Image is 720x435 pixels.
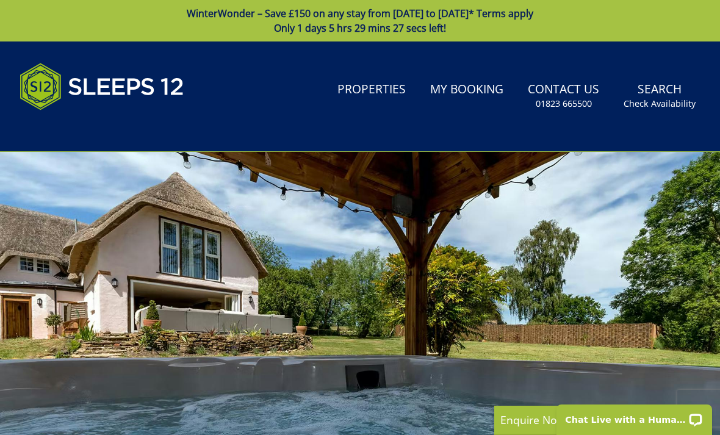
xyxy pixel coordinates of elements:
small: Check Availability [624,98,696,110]
p: Enquire Now [500,412,683,428]
a: Contact Us01823 665500 [523,76,604,116]
iframe: LiveChat chat widget [549,397,720,435]
a: Properties [333,76,411,104]
img: Sleeps 12 [20,56,184,117]
a: My Booking [425,76,508,104]
a: SearchCheck Availability [619,76,700,116]
small: 01823 665500 [536,98,592,110]
iframe: Customer reviews powered by Trustpilot [13,124,142,135]
span: Only 1 days 5 hrs 29 mins 27 secs left! [274,21,446,35]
